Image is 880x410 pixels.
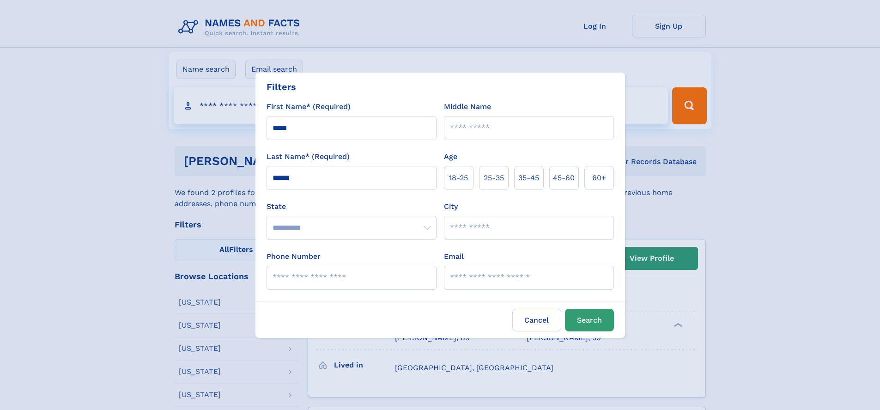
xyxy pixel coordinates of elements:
[267,201,437,212] label: State
[267,80,296,94] div: Filters
[267,151,350,162] label: Last Name* (Required)
[565,309,614,331] button: Search
[484,172,504,184] span: 25‑35
[518,172,539,184] span: 35‑45
[444,201,458,212] label: City
[444,101,491,112] label: Middle Name
[444,251,464,262] label: Email
[553,172,575,184] span: 45‑60
[444,151,457,162] label: Age
[449,172,468,184] span: 18‑25
[267,251,321,262] label: Phone Number
[267,101,351,112] label: First Name* (Required)
[592,172,606,184] span: 60+
[512,309,561,331] label: Cancel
